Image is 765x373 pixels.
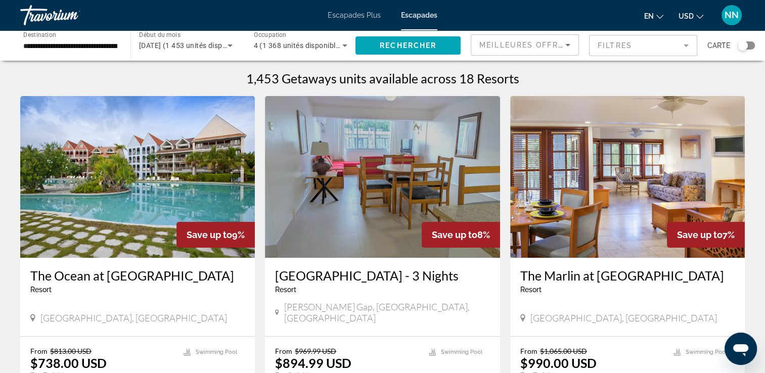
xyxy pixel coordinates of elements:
[530,312,717,323] span: [GEOGRAPHIC_DATA], [GEOGRAPHIC_DATA]
[30,347,48,355] span: From
[275,355,351,370] font: $894.99 USD
[40,312,227,323] span: [GEOGRAPHIC_DATA], [GEOGRAPHIC_DATA]
[401,11,437,19] a: Escapades
[187,229,232,240] span: Save up to
[667,222,745,248] div: 7%
[355,36,461,55] button: Rechercher
[679,12,694,20] span: USD
[275,347,292,355] span: From
[139,41,249,50] span: [DATE] (1 453 unités disponibles)
[432,229,477,240] span: Save up to
[441,349,482,355] span: Swimming Pool
[644,9,663,23] button: Changer la langue
[589,34,697,57] button: Filtre
[139,31,181,38] span: Début du mois
[422,222,500,248] div: 8%
[725,10,739,20] span: NN
[284,301,490,323] span: [PERSON_NAME] Gap, [GEOGRAPHIC_DATA], [GEOGRAPHIC_DATA]
[176,222,255,248] div: 9%
[50,347,92,355] span: $813.00 USD
[328,11,381,19] a: Escapades Plus
[196,349,237,355] span: Swimming Pool
[30,355,107,370] font: $738.00 USD
[644,12,654,20] span: en
[725,333,757,365] iframe: Bouton de lancement de la fenêtre de messagerie
[246,71,519,86] h1: 1,453 Getaways units available across 18 Resorts
[520,286,542,294] span: Resort
[718,5,745,26] button: Menu utilisateur
[265,96,500,258] img: S420I01X.jpg
[510,96,745,258] img: A200I01X.jpg
[20,2,121,28] a: Travorium
[520,268,735,283] a: The Marlin at [GEOGRAPHIC_DATA]
[540,347,587,355] span: $1,065.00 USD
[295,347,336,355] span: $969.99 USD
[679,9,703,23] button: Changer de devise
[479,39,570,51] mat-select: Trier par
[275,286,296,294] span: Resort
[677,229,723,240] span: Save up to
[254,31,287,38] span: Occupation
[520,355,597,370] font: $990.00 USD
[380,41,436,50] span: Rechercher
[275,268,489,283] a: [GEOGRAPHIC_DATA] - 3 Nights
[520,347,537,355] span: From
[686,349,727,355] span: Swimming Pool
[23,31,56,38] span: Destination
[20,96,255,258] img: 4063O01X.jpg
[30,268,245,283] a: The Ocean at [GEOGRAPHIC_DATA]
[30,286,52,294] span: Resort
[707,38,730,53] span: Carte
[254,41,346,50] span: 4 (1 368 unités disponibles)
[479,41,569,49] span: Meilleures offres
